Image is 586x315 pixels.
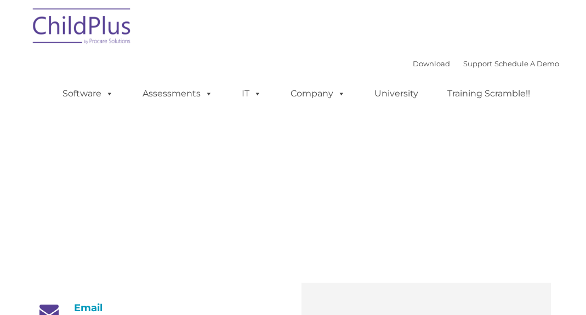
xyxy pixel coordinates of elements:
a: Company [280,83,356,105]
h4: Email [36,302,285,314]
a: Support [463,59,492,68]
font: | [413,59,559,68]
a: University [363,83,429,105]
a: Schedule A Demo [494,59,559,68]
img: ChildPlus by Procare Solutions [27,1,137,55]
a: Download [413,59,450,68]
a: Software [52,83,124,105]
a: Assessments [132,83,224,105]
a: Training Scramble!! [436,83,541,105]
a: IT [231,83,272,105]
